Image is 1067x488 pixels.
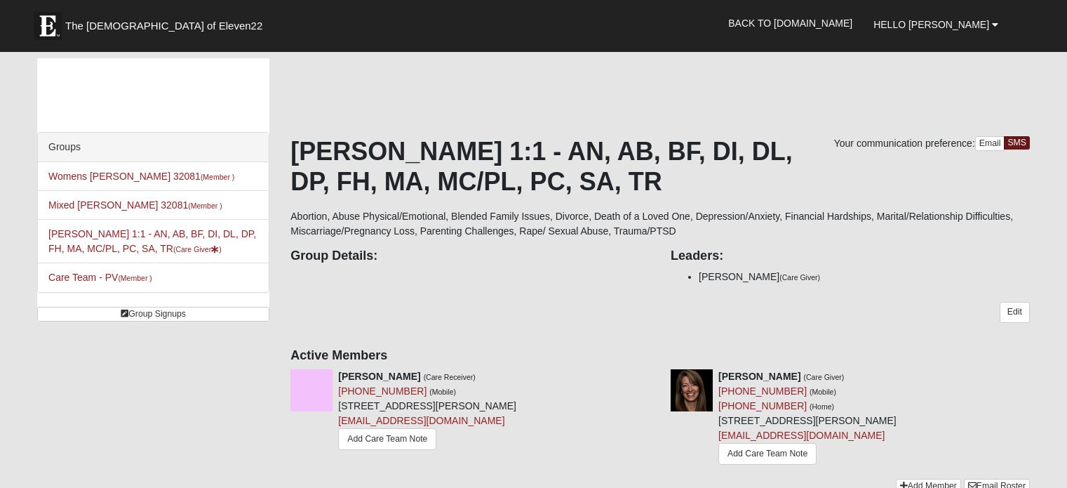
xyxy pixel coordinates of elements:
[338,385,427,397] a: [PHONE_NUMBER]
[290,348,1030,364] h4: Active Members
[188,202,222,210] small: (Member )
[834,138,975,149] span: Your communication preference:
[118,274,152,282] small: (Member )
[718,385,807,397] a: [PHONE_NUMBER]
[34,12,62,40] img: Eleven22 logo
[338,369,516,454] div: [STREET_ADDRESS][PERSON_NAME]
[48,171,234,182] a: Womens [PERSON_NAME] 32081(Member )
[48,228,256,254] a: [PERSON_NAME] 1:1 - AN, AB, BF, DI, DL, DP, FH, MA, MC/PL, PC, SA, TR(Care Giver)
[873,19,989,30] span: Hello [PERSON_NAME]
[338,415,504,426] a: [EMAIL_ADDRESS][DOMAIN_NAME]
[173,245,222,253] small: (Care Giver )
[718,443,817,465] a: Add Care Team Note
[290,136,1030,479] div: Abortion, Abuse Physical/Emotional, Blended Family Issues, Divorce, Death of a Loved One, Depress...
[699,270,1030,284] li: [PERSON_NAME]
[803,373,844,381] small: (Care Giver)
[201,173,234,181] small: (Member )
[27,5,307,40] a: The [DEMOGRAPHIC_DATA] of Eleven22
[65,19,262,33] span: The [DEMOGRAPHIC_DATA] of Eleven22
[338,428,436,450] a: Add Care Team Note
[779,273,820,282] small: (Care Giver)
[48,199,222,211] a: Mixed [PERSON_NAME] 32081(Member )
[290,136,1030,197] h1: [PERSON_NAME] 1:1 - AN, AB, BF, DI, DL, DP, FH, MA, MC/PL, PC, SA, TR
[975,136,1005,151] a: Email
[429,388,456,396] small: (Mobile)
[863,7,1009,42] a: Hello [PERSON_NAME]
[1000,302,1030,322] a: Edit
[810,402,834,411] small: (Home)
[718,6,863,41] a: Back to [DOMAIN_NAME]
[718,371,800,382] strong: [PERSON_NAME]
[48,272,152,283] a: Care Team - PV(Member )
[810,388,836,396] small: (Mobile)
[290,249,650,264] h4: Group Details:
[671,249,1030,264] h4: Leaders:
[718,400,807,411] a: [PHONE_NUMBER]
[38,133,269,162] div: Groups
[37,307,269,322] a: Group Signups
[718,369,897,468] div: [STREET_ADDRESS][PERSON_NAME]
[424,373,476,381] small: (Care Receiver)
[338,371,420,382] strong: [PERSON_NAME]
[1004,136,1030,150] a: SMS
[718,430,885,441] a: [EMAIL_ADDRESS][DOMAIN_NAME]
